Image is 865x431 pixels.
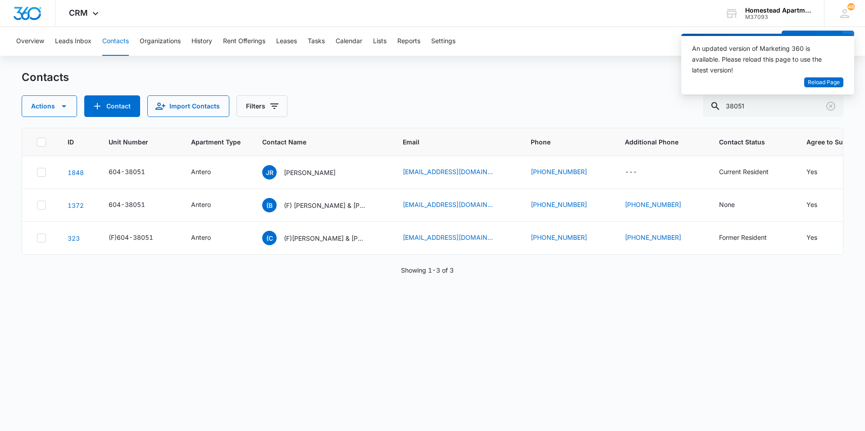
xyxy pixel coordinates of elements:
div: Yes [806,167,817,176]
div: Phone - (970) 451-3652 - Select to Edit Field [531,200,603,211]
button: Rent Offerings [223,27,265,56]
div: Agree to Subscribe - Yes - Select to Edit Field [806,200,833,211]
div: Contact Status - None - Select to Edit Field [719,200,751,211]
button: Add Contact [782,31,842,52]
a: [PHONE_NUMBER] [531,233,587,242]
span: CRM [69,8,88,18]
span: Email [403,137,496,147]
div: An updated version of Marketing 360 is available. Please reload this page to use the latest version! [692,43,833,76]
button: Leads Inbox [55,27,91,56]
button: Import Contacts [147,95,229,117]
div: Additional Phone - (915) 781-5379 - Select to Edit Field [625,233,697,243]
a: [PHONE_NUMBER] [531,200,587,209]
div: Contact Name - (F) Bertha Contreras & Rodrigo Rivera - Select to Edit Field [262,198,381,212]
button: Leases [276,27,297,56]
a: Navigate to contact details page for Juana Rodriguez Castillo [68,169,84,176]
div: Apartment Type - Antero - Select to Edit Field [191,200,227,211]
div: None [719,200,735,209]
div: Former Resident [719,233,767,242]
div: Current Resident [719,167,769,176]
span: Reload Page [808,78,840,87]
a: [EMAIL_ADDRESS][DOMAIN_NAME] [403,167,493,176]
button: Lists [373,27,387,56]
button: Actions [22,95,77,117]
div: Unit Number - 604-38051 - Select to Edit Field [109,200,161,211]
div: Contact Name - Juana Rodriguez Castillo - Select to Edit Field [262,165,352,180]
p: Showing 1-3 of 3 [401,265,454,275]
div: account name [745,7,811,14]
span: Contact Status [719,137,772,147]
button: History [191,27,212,56]
a: [EMAIL_ADDRESS][DOMAIN_NAME] [403,200,493,209]
a: [PHONE_NUMBER] [531,167,587,176]
button: Clear [824,99,838,113]
p: [PERSON_NAME] [284,168,336,177]
div: (F)604-38051 [109,233,153,242]
a: Navigate to contact details page for (F)Jose Carrillo & Cameron French & Paige Harvey [68,234,80,242]
span: (B [262,198,277,212]
div: Contact Status - Current Resident - Select to Edit Field [719,167,785,178]
span: Unit Number [109,137,169,147]
div: Email - prettybee.04@gmail.com - Select to Edit Field [403,200,509,211]
button: Contacts [102,27,129,56]
div: Contact Status - Former Resident - Select to Edit Field [719,233,783,243]
div: Email - juanisrodriguez13@gmail.com - Select to Edit Field [403,167,509,178]
span: (C [262,231,277,245]
div: Phone - (720) 998-4380 - Select to Edit Field [531,233,603,243]
button: Organizations [140,27,181,56]
div: Apartment Type - Antero - Select to Edit Field [191,167,227,178]
input: Search Contacts [703,95,843,117]
div: Agree to Subscribe - Yes - Select to Edit Field [806,233,833,243]
div: Apartment Type - Antero - Select to Edit Field [191,233,227,243]
span: 48 [847,3,855,10]
div: Contact Name - (F)Jose Carrillo & Cameron French & Paige Harvey - Select to Edit Field [262,231,381,245]
p: (F) [PERSON_NAME] & [PERSON_NAME] [284,201,365,210]
span: Contact Name [262,137,368,147]
a: [EMAIL_ADDRESS][DOMAIN_NAME] [403,233,493,242]
button: Calendar [336,27,362,56]
span: Apartment Type [191,137,241,147]
div: Antero [191,200,211,209]
a: [PHONE_NUMBER] [625,233,681,242]
a: Navigate to contact details page for (F) Bertha Contreras & Rodrigo Rivera [68,202,84,209]
span: Additional Phone [625,137,697,147]
span: JR [262,165,277,180]
span: ID [68,137,74,147]
div: 604-38051 [109,167,145,176]
div: Additional Phone - (970) 539-6665 - Select to Edit Field [625,200,697,211]
div: account id [745,14,811,20]
div: 604-38051 [109,200,145,209]
button: Reload Page [804,77,843,88]
button: Reports [397,27,420,56]
div: Agree to Subscribe - Yes - Select to Edit Field [806,167,833,178]
span: Phone [531,137,590,147]
button: Filters [237,95,287,117]
p: (F)[PERSON_NAME] & [PERSON_NAME] & [PERSON_NAME] [284,233,365,243]
div: Additional Phone - - Select to Edit Field [625,167,653,178]
button: Overview [16,27,44,56]
div: Phone - (970) 515-8986 - Select to Edit Field [531,167,603,178]
div: Email - carillojose940@gmail.com - Select to Edit Field [403,233,509,243]
h1: Contacts [22,71,69,84]
div: --- [625,167,637,178]
a: [PHONE_NUMBER] [625,200,681,209]
button: Tasks [308,27,325,56]
button: Add Contact [84,95,140,117]
div: Antero [191,167,211,176]
div: Yes [806,233,817,242]
div: Unit Number - 604-38051 - Select to Edit Field [109,167,161,178]
div: Antero [191,233,211,242]
div: Yes [806,200,817,209]
button: Settings [431,27,455,56]
div: notifications count [847,3,855,10]
div: Unit Number - (F)604-38051 - Select to Edit Field [109,233,169,243]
